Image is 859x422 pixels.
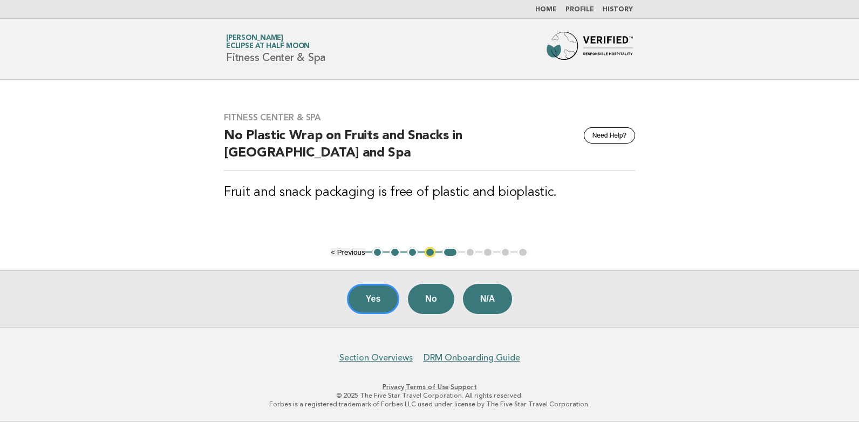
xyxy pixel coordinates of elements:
h3: Fitness Center & Spa [224,112,635,123]
p: © 2025 The Five Star Travel Corporation. All rights reserved. [99,391,760,400]
button: 5 [442,247,458,258]
button: 4 [425,247,435,258]
button: Need Help? [584,127,635,144]
a: Privacy [383,383,404,391]
a: Profile [565,6,594,13]
h3: Fruit and snack packaging is free of plastic and bioplastic. [224,184,635,201]
a: History [603,6,633,13]
h2: No Plastic Wrap on Fruits and Snacks in [GEOGRAPHIC_DATA] and Spa [224,127,635,171]
a: Section Overviews [339,352,413,363]
button: 1 [372,247,383,258]
button: 2 [390,247,400,258]
a: [PERSON_NAME]Eclipse at Half Moon [226,35,310,50]
button: N/A [463,284,513,314]
button: < Previous [331,248,365,256]
a: Terms of Use [406,383,449,391]
a: Home [535,6,557,13]
button: 3 [407,247,418,258]
span: Eclipse at Half Moon [226,43,310,50]
h1: Fitness Center & Spa [226,35,325,63]
a: DRM Onboarding Guide [424,352,520,363]
p: Forbes is a registered trademark of Forbes LLC used under license by The Five Star Travel Corpora... [99,400,760,409]
button: Yes [347,284,400,314]
p: · · [99,383,760,391]
img: Forbes Travel Guide [547,32,633,66]
button: No [408,284,454,314]
a: Support [451,383,477,391]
